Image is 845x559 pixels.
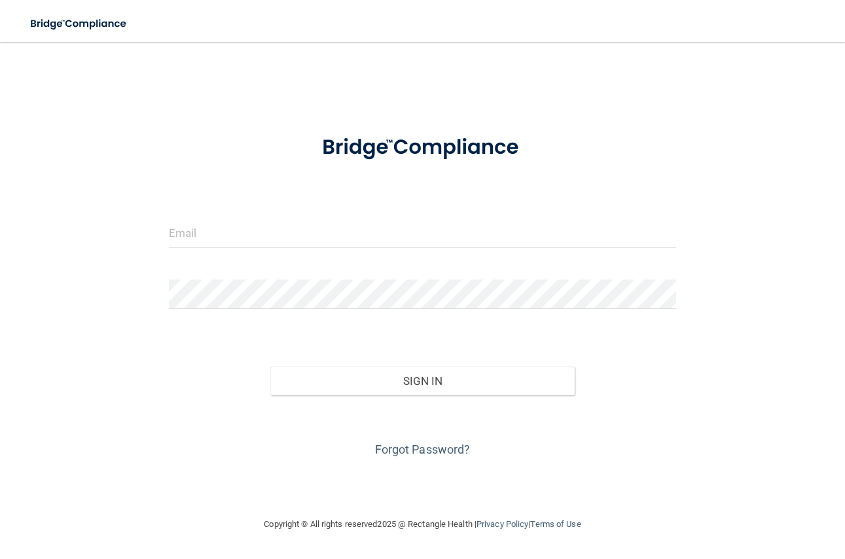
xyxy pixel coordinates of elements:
div: Copyright © All rights reserved 2025 @ Rectangle Health | | [184,503,662,545]
a: Forgot Password? [375,442,471,456]
a: Privacy Policy [476,519,528,529]
img: bridge_compliance_login_screen.278c3ca4.svg [20,10,139,37]
img: bridge_compliance_login_screen.278c3ca4.svg [300,120,545,175]
button: Sign In [270,367,575,395]
input: Email [169,219,676,248]
a: Terms of Use [530,519,581,529]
